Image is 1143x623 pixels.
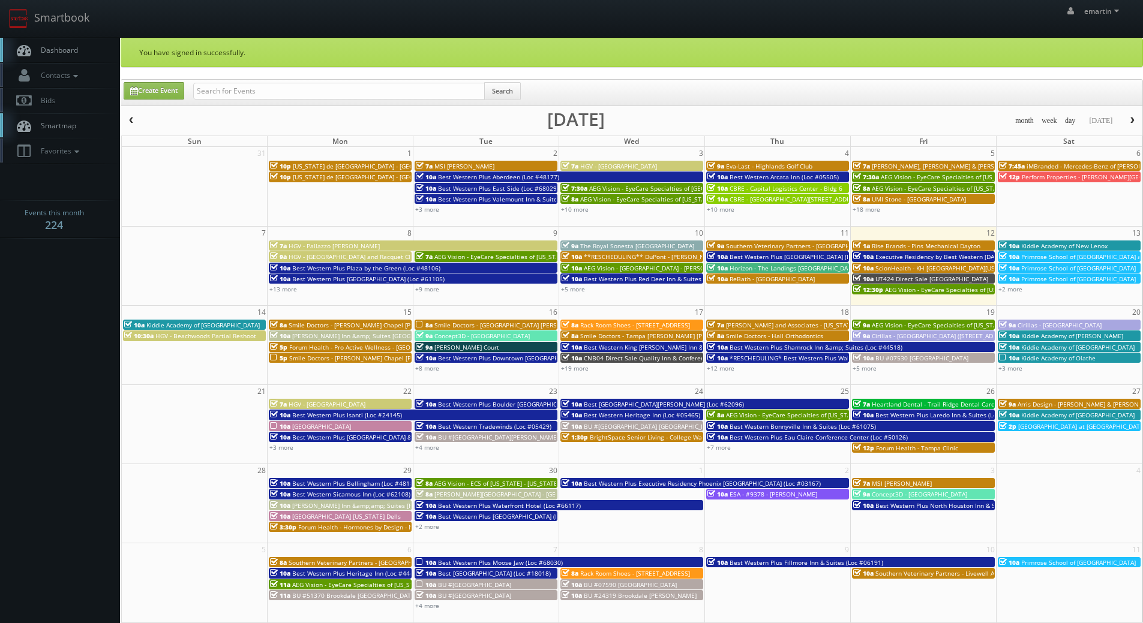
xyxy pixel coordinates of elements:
a: +2 more [998,285,1022,293]
span: 10a [416,195,436,203]
span: Bids [35,95,55,106]
span: AEG Vision - EyeCare Specialties of [US_STATE] - Carolina Family Vision [872,184,1075,192]
span: 10a [270,411,290,419]
span: 7a [853,400,870,408]
a: +9 more [415,285,439,293]
span: 8a [853,195,870,203]
span: 9a [416,343,433,351]
span: 10a [416,591,436,600]
span: BU #07530 [GEOGRAPHIC_DATA] [875,354,968,362]
span: 6 [1135,147,1142,159]
span: Kiddie Academy of [GEOGRAPHIC_DATA] [1021,411,1135,419]
span: [US_STATE] de [GEOGRAPHIC_DATA] - [GEOGRAPHIC_DATA] [293,162,458,170]
span: 10a [270,422,290,431]
span: Best Western Bonnyville Inn & Suites (Loc #61075) [730,422,876,431]
span: 3:30p [270,523,296,531]
span: Concept3D - [GEOGRAPHIC_DATA] [872,490,967,498]
span: AEG Vision - EyeCare Specialties of [US_STATE] – Drs. [PERSON_NAME] and [PERSON_NAME]-Ost and Ass... [726,411,1079,419]
span: 10a [562,591,582,600]
span: 10a [999,343,1019,351]
span: 10a [999,411,1019,419]
span: 10a [999,242,1019,250]
span: Smile Doctors - [GEOGRAPHIC_DATA] [PERSON_NAME] Orthodontics [434,321,628,329]
span: 10a [707,433,728,441]
span: Best Western Plus East Side (Loc #68029) [438,184,559,192]
span: 10a [562,252,582,261]
span: 10a [270,479,290,487]
span: 10a [562,354,582,362]
span: MSI [PERSON_NAME] [434,162,494,170]
span: 18 [839,306,850,318]
span: 12p [999,173,1020,181]
span: The Royal Sonesta [GEOGRAPHIC_DATA] [580,242,694,250]
span: 9a [562,242,578,250]
span: Eva-Last - Highlands Golf Club [726,162,812,170]
span: Best [GEOGRAPHIC_DATA] (Loc #18018) [438,569,551,577]
span: BU #51370 Brookdale [GEOGRAPHIC_DATA] [292,591,416,600]
span: Best Western Plus [GEOGRAPHIC_DATA] & Suites (Loc #61086) [292,433,470,441]
span: Best Western Plus Waterfront Hotel (Loc #66117) [438,501,581,510]
span: Primrose School of [GEOGRAPHIC_DATA] [1021,558,1136,567]
span: 10a [707,354,728,362]
span: 7a [416,162,433,170]
span: 10a [416,400,436,408]
span: 11a [270,580,290,589]
span: [PERSON_NAME], [PERSON_NAME] & [PERSON_NAME], LLC - [GEOGRAPHIC_DATA] [872,162,1103,170]
span: **RESCHEDULING** DuPont - [PERSON_NAME] Plantation [584,252,751,261]
span: Best Western Tradewinds (Loc #05429) [438,422,551,431]
span: 8a [562,321,578,329]
span: 28 [256,464,267,477]
span: 4 [844,147,850,159]
span: [PERSON_NAME][GEOGRAPHIC_DATA] - [GEOGRAPHIC_DATA] [434,490,605,498]
span: Forum Health - Pro Active Wellness - [GEOGRAPHIC_DATA] [289,343,455,351]
span: 9a [853,490,870,498]
span: 9 [552,227,559,239]
span: BU #[GEOGRAPHIC_DATA] [438,591,511,600]
img: smartbook-logo.png [9,9,28,28]
span: Dashboard [35,45,78,55]
span: 22 [402,385,413,398]
a: +5 more [853,364,877,372]
span: Best Western Plus Shamrock Inn &amp; Suites (Loc #44518) [730,343,902,351]
span: emartin [1084,6,1123,16]
span: Forum Health - Tampa Clinic [876,444,958,452]
span: Smile Doctors - [PERSON_NAME] Chapel [PERSON_NAME] Orthodontic [289,354,490,362]
p: You have signed in successfully. [139,47,1124,58]
span: 11a [270,591,290,600]
span: 10a [707,195,728,203]
span: 1a [853,242,870,250]
span: 10a [707,558,728,567]
span: Best Western Plus Eau Claire Conference Center (Loc #50126) [730,433,908,441]
a: +4 more [415,601,439,610]
span: 10a [707,422,728,431]
span: 10a [562,400,582,408]
span: [PERSON_NAME] Court [434,343,499,351]
span: Best Western Plus [GEOGRAPHIC_DATA] (Loc #50153) [438,512,590,520]
span: Smile Doctors - [PERSON_NAME] Chapel [PERSON_NAME] Orthodontic [289,321,489,329]
span: Smile Doctors - Tampa [PERSON_NAME] [PERSON_NAME] Orthodontics [580,332,784,340]
a: +12 more [707,364,734,372]
a: +13 more [269,285,297,293]
span: 10a [270,433,290,441]
span: 12 [985,227,996,239]
span: 17 [694,306,704,318]
span: 12p [853,444,874,452]
span: Best Western Plus North Houston Inn & Suites (Loc #44475) [875,501,1049,510]
span: 16 [548,306,559,318]
span: *RESCHEDULING* Best Western Plus Waltham Boston (Loc #22009) [730,354,925,362]
span: 8a [270,558,287,567]
span: 10a [416,354,436,362]
span: 8a [707,411,724,419]
span: 8a [416,479,433,487]
span: Favorites [35,146,82,156]
span: 10a [416,501,436,510]
span: BU #[GEOGRAPHIC_DATA][PERSON_NAME] [438,433,559,441]
span: Best Western Plus Boulder [GEOGRAPHIC_DATA] (Loc #06179) [438,400,615,408]
a: +4 more [415,443,439,452]
span: 10:30a [124,332,154,340]
span: 10a [416,433,436,441]
span: Kiddie Academy of Olathe [1021,354,1096,362]
span: 8a [416,490,433,498]
span: 5p [270,343,287,351]
span: 5 [989,147,996,159]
